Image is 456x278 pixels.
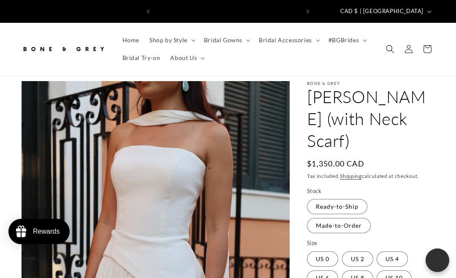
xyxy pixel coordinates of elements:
[335,3,435,19] button: CAD $ | [GEOGRAPHIC_DATA]
[323,31,370,49] summary: #BGBrides
[340,173,362,179] a: Shipping
[307,158,364,169] span: $1,350.00 CAD
[204,36,242,44] span: Bridal Gowns
[307,239,318,248] legend: Size
[122,54,160,62] span: Bridal Try-on
[307,187,322,196] legend: Stock
[33,228,60,235] div: Rewards
[117,49,166,67] a: Bridal Try-on
[307,81,435,86] p: Bone & Grey
[307,218,371,233] label: Made-to-Order
[254,31,323,49] summary: Bridal Accessories
[328,36,359,44] span: #BGBrides
[342,251,373,267] label: US 2
[307,251,338,267] label: US 0
[149,36,187,44] span: Shop by Style
[307,199,367,214] label: Ready-to-Ship
[340,7,423,16] span: CAD $ | [GEOGRAPHIC_DATA]
[299,3,317,19] button: Next announcement
[117,31,144,49] a: Home
[307,172,435,180] div: Tax included. calculated at checkout.
[259,36,312,44] span: Bridal Accessories
[426,248,449,272] button: Open chatbox
[381,40,399,58] summary: Search
[139,3,157,19] button: Previous announcement
[307,86,435,152] h1: [PERSON_NAME] (with Neck Scarf)
[377,251,408,267] label: US 4
[144,31,199,49] summary: Shop by Style
[199,31,254,49] summary: Bridal Gowns
[170,54,197,62] span: About Us
[21,40,106,58] img: Bone and Grey Bridal
[165,49,208,67] summary: About Us
[122,36,139,44] span: Home
[18,36,109,61] a: Bone and Grey Bridal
